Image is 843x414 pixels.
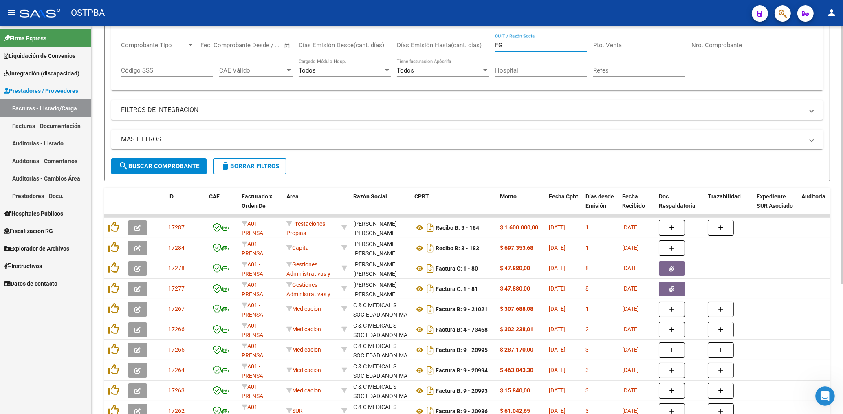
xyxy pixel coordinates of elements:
[622,285,639,292] span: [DATE]
[500,244,533,251] strong: $ 697.353,68
[500,306,533,312] strong: $ 307.688,08
[286,306,321,312] span: Medicacion
[436,225,479,231] strong: Recibo B: 3 - 184
[549,387,566,394] span: [DATE]
[585,346,589,353] span: 3
[425,262,436,275] i: Descargar documento
[585,244,589,251] span: 1
[286,244,309,251] span: Capita
[549,346,566,353] span: [DATE]
[500,326,533,333] strong: $ 302.238,01
[425,344,436,357] i: Descargar documento
[353,362,408,381] div: C & C MEDICAL S SOCIEDAD ANONIMA
[353,240,408,258] div: [PERSON_NAME] [PERSON_NAME]
[111,100,823,120] mat-expansion-panel-header: FILTROS DE INTEGRACION
[500,367,533,373] strong: $ 463.043,30
[436,306,488,313] strong: Factura B: 9 - 21021
[704,188,753,224] datatable-header-cell: Trazabilidad
[353,301,408,319] div: C & C MEDICAL S SOCIEDAD ANONIMA
[353,260,408,279] div: [PERSON_NAME] [PERSON_NAME]
[283,188,338,224] datatable-header-cell: Area
[801,193,825,200] span: Auditoria
[436,347,488,353] strong: Factura B: 9 - 20995
[4,34,46,43] span: Firma Express
[168,306,185,312] span: 17267
[242,241,263,257] span: A01 - PRENSA
[286,326,321,333] span: Medicacion
[286,387,321,394] span: Medicacion
[414,193,429,200] span: CPBT
[242,322,263,338] span: A01 - PRENSA
[619,188,656,224] datatable-header-cell: Fecha Recibido
[397,67,414,74] span: Todos
[500,346,533,353] strong: $ 287.170,00
[242,302,263,318] span: A01 - PRENSA
[585,407,589,414] span: 3
[425,303,436,316] i: Descargar documento
[121,42,187,49] span: Comprobante Tipo
[585,306,589,312] span: 1
[815,386,835,406] iframe: Intercom live chat
[219,67,285,74] span: CAE Válido
[622,306,639,312] span: [DATE]
[7,8,16,18] mat-icon: menu
[220,161,230,171] mat-icon: delete
[585,387,589,394] span: 3
[286,367,321,373] span: Medicacion
[286,261,330,286] span: Gestiones Administrativas y Otros
[353,280,408,299] div: [PERSON_NAME] [PERSON_NAME]
[213,158,286,174] button: Borrar Filtros
[286,282,330,307] span: Gestiones Administrativas y Otros
[436,326,488,333] strong: Factura B: 4 - 73468
[121,135,803,144] mat-panel-title: MAS FILTROS
[546,188,582,224] datatable-header-cell: Fecha Cpbt
[549,407,566,414] span: [DATE]
[622,193,645,209] span: Fecha Recibido
[500,285,530,292] strong: $ 47.880,00
[168,193,174,200] span: ID
[168,244,185,251] span: 17284
[582,188,619,224] datatable-header-cell: Días desde Emisión
[436,367,488,374] strong: Factura B: 9 - 20994
[168,346,185,353] span: 17265
[500,407,530,414] strong: $ 61.042,65
[4,86,78,95] span: Prestadores / Proveedores
[622,387,639,394] span: [DATE]
[234,42,274,49] input: End date
[238,188,283,224] datatable-header-cell: Facturado x Orden De
[827,8,836,18] mat-icon: person
[753,188,798,224] datatable-header-cell: Expediente SUR Asociado
[500,265,530,271] strong: $ 47.880,00
[121,106,803,115] mat-panel-title: FILTROS DE INTEGRACION
[119,163,199,170] span: Buscar Comprobante
[4,279,57,288] span: Datos de contacto
[353,260,408,277] div: 27270224879
[168,224,185,231] span: 17287
[111,130,823,149] mat-expansion-panel-header: MAS FILTROS
[500,387,530,394] strong: $ 15.840,00
[353,341,408,360] div: C & C MEDICAL S SOCIEDAD ANONIMA
[585,326,589,333] span: 2
[168,407,185,414] span: 17262
[436,388,488,394] strong: Factura B: 9 - 20993
[425,364,436,377] i: Descargar documento
[4,51,75,60] span: Liquidación de Convenios
[425,242,436,255] i: Descargar documento
[656,188,704,224] datatable-header-cell: Doc Respaldatoria
[206,188,238,224] datatable-header-cell: CAE
[353,382,408,401] div: C & C MEDICAL S SOCIEDAD ANONIMA
[4,262,42,271] span: Instructivos
[209,193,220,200] span: CAE
[242,193,272,209] span: Facturado x Orden De
[353,219,408,238] div: [PERSON_NAME] [PERSON_NAME]
[549,244,566,251] span: [DATE]
[622,265,639,271] span: [DATE]
[353,240,408,257] div: 20138817289
[425,221,436,234] i: Descargar documento
[353,362,408,379] div: 30707174702
[353,301,408,318] div: 30707174702
[798,188,837,224] datatable-header-cell: Auditoria
[242,383,263,399] span: A01 - PRENSA
[353,341,408,359] div: 30707174702
[708,193,741,200] span: Trazabilidad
